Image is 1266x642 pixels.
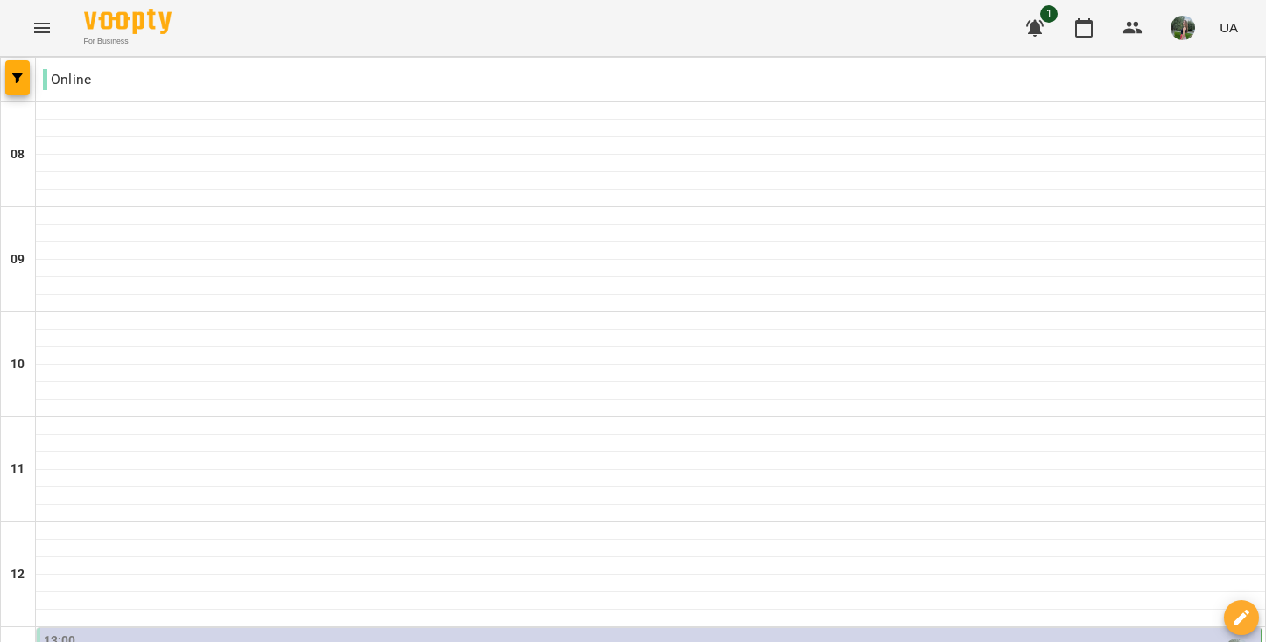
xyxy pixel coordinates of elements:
[43,69,91,90] p: Online
[1171,16,1195,40] img: c0e52ca214e23f1dcb7d1c5ba6b1c1a3.jpeg
[11,355,25,374] h6: 10
[11,250,25,269] h6: 09
[1220,18,1238,37] span: UA
[84,9,172,34] img: Voopty Logo
[11,460,25,479] h6: 11
[11,145,25,164] h6: 08
[84,36,172,47] span: For Business
[11,565,25,584] h6: 12
[1040,5,1058,23] span: 1
[1213,11,1245,44] button: UA
[21,7,63,49] button: Menu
